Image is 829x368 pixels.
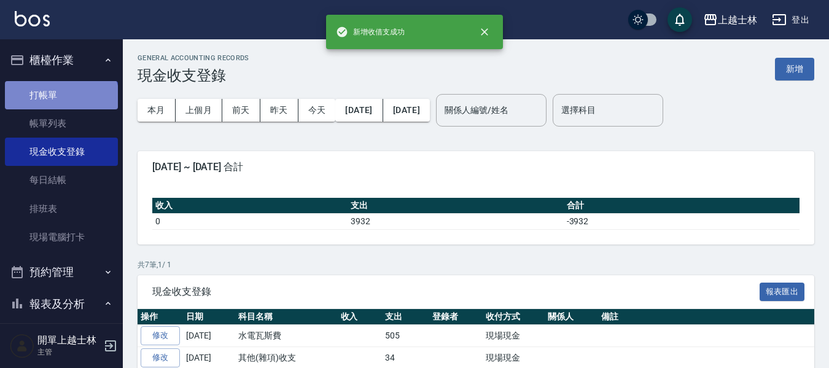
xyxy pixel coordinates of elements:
button: 新增 [775,58,814,80]
td: 3932 [348,213,563,229]
a: 打帳單 [5,81,118,109]
img: Logo [15,11,50,26]
td: 0 [152,213,348,229]
th: 科目名稱 [235,309,338,325]
button: 登出 [767,9,814,31]
th: 收入 [338,309,383,325]
th: 收入 [152,198,348,214]
th: 操作 [138,309,183,325]
button: 報表及分析 [5,288,118,320]
th: 登錄者 [429,309,483,325]
a: 報表匯出 [760,285,805,297]
th: 支出 [348,198,563,214]
a: 排班表 [5,195,118,223]
button: close [471,18,498,45]
th: 收付方式 [483,309,545,325]
button: 櫃檯作業 [5,44,118,76]
td: 現場現金 [483,325,545,347]
a: 修改 [141,326,180,345]
td: 水電瓦斯費 [235,325,338,347]
a: 修改 [141,348,180,367]
img: Person [10,334,34,358]
td: 505 [382,325,429,347]
p: 共 7 筆, 1 / 1 [138,259,814,270]
span: [DATE] ~ [DATE] 合計 [152,161,800,173]
p: 主管 [37,346,100,358]
th: 關係人 [545,309,598,325]
a: 每日結帳 [5,166,118,194]
button: 前天 [222,99,260,122]
button: save [667,7,692,32]
button: [DATE] [335,99,383,122]
button: 報表匯出 [760,283,805,302]
button: 本月 [138,99,176,122]
button: 上越士林 [698,7,762,33]
th: 合計 [564,198,800,214]
th: 支出 [382,309,429,325]
a: 現金收支登錄 [5,138,118,166]
span: 現金收支登錄 [152,286,760,298]
a: 現場電腦打卡 [5,223,118,251]
a: 帳單列表 [5,109,118,138]
td: -3932 [564,213,800,229]
button: 今天 [298,99,336,122]
button: [DATE] [383,99,430,122]
h3: 現金收支登錄 [138,67,249,84]
h2: GENERAL ACCOUNTING RECORDS [138,54,249,62]
button: 昨天 [260,99,298,122]
th: 日期 [183,309,235,325]
button: 預約管理 [5,256,118,288]
button: 上個月 [176,99,222,122]
span: 新增收借支成功 [336,26,405,38]
a: 新增 [775,63,814,74]
h5: 開單上越士林 [37,334,100,346]
td: [DATE] [183,325,235,347]
div: 上越士林 [718,12,757,28]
